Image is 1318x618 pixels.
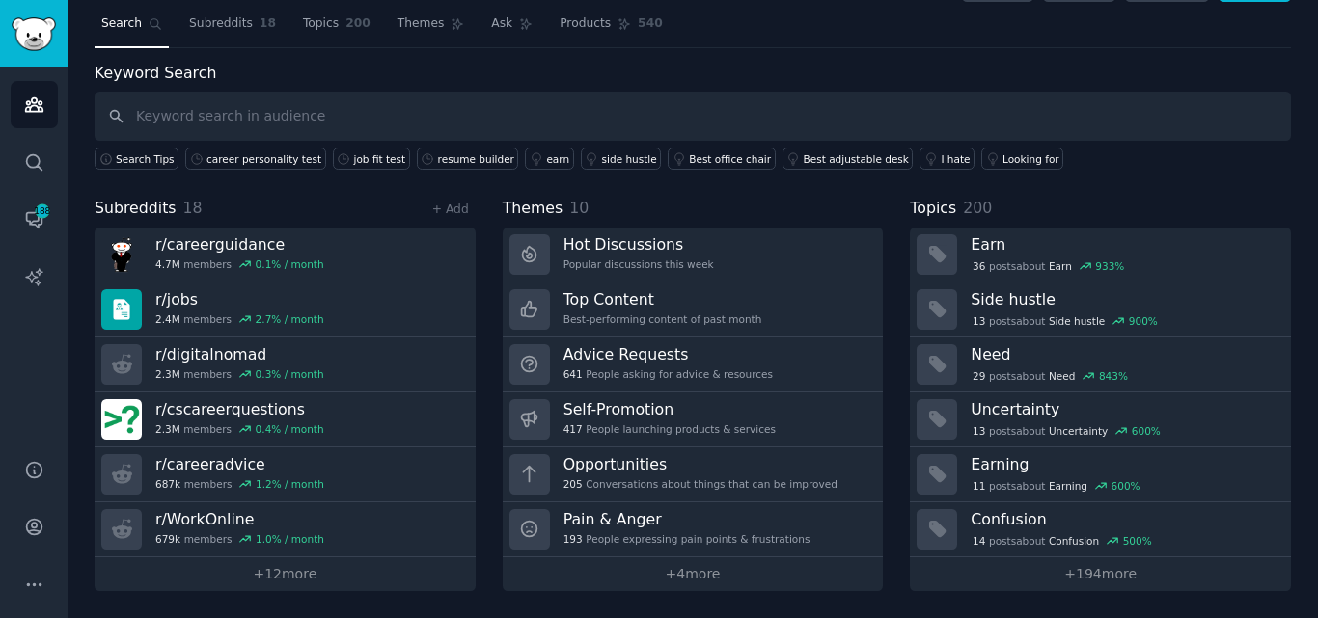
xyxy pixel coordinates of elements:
span: Earning [1049,479,1087,493]
button: Search Tips [95,148,178,170]
div: post s about [971,422,1162,440]
span: 2.3M [155,422,180,436]
a: job fit test [333,148,410,170]
span: 18 [260,15,276,33]
span: 36 [973,259,985,273]
div: 600 % [1132,424,1161,438]
div: resume builder [438,152,514,166]
span: Confusion [1049,534,1099,548]
div: 843 % [1099,369,1128,383]
a: Themes [391,9,472,48]
a: Opportunities205Conversations about things that can be improved [503,447,884,502]
a: r/digitalnomad2.3Mmembers0.3% / month [95,337,476,392]
h3: Opportunities [563,454,837,474]
div: post s about [971,312,1159,330]
span: 200 [963,199,992,217]
a: resume builder [417,148,519,170]
label: Keyword Search [95,64,216,82]
span: Side hustle [1049,314,1105,328]
div: 0.3 % / month [256,367,324,381]
a: I hate [920,148,975,170]
a: Topics200 [296,9,377,48]
a: Self-Promotion417People launching products & services [503,392,884,447]
a: Ask [484,9,539,48]
span: 641 [563,367,583,381]
span: 14 [973,534,985,548]
span: 417 [563,422,583,436]
a: Earn36postsaboutEarn933% [910,228,1291,282]
h3: Confusion [971,509,1277,529]
div: 900 % [1129,314,1158,328]
h3: r/ careerguidance [155,234,324,255]
h3: Earning [971,454,1277,474]
a: Advice Requests641People asking for advice & resources [503,337,884,392]
a: Best office chair [668,148,775,170]
h3: Self-Promotion [563,399,776,419]
a: Side hustle13postsaboutSide hustle900% [910,282,1291,337]
h3: r/ digitalnomad [155,344,324,364]
div: Best office chair [689,152,771,166]
div: I hate [941,152,970,166]
div: members [155,477,324,491]
div: 1.0 % / month [256,532,324,546]
span: Topics [910,197,956,221]
span: 4.7M [155,257,180,271]
span: 29 [973,369,985,383]
a: Earning11postsaboutEarning600% [910,447,1291,502]
div: Popular discussions this week [563,257,714,271]
a: Subreddits18 [182,9,283,48]
span: Earn [1049,259,1072,273]
div: Best-performing content of past month [563,312,762,326]
span: Uncertainty [1049,424,1108,438]
div: Looking for [1002,152,1059,166]
span: 679k [155,532,180,546]
span: Themes [503,197,563,221]
div: 600 % [1112,479,1140,493]
h3: Top Content [563,289,762,309]
div: People asking for advice & resources [563,367,773,381]
div: People expressing pain points & frustrations [563,532,810,546]
h3: Hot Discussions [563,234,714,255]
a: +12more [95,557,476,591]
div: members [155,257,324,271]
span: 188 [34,204,51,218]
div: 0.4 % / month [256,422,324,436]
span: Products [560,15,611,33]
a: Need29postsaboutNeed843% [910,337,1291,392]
h3: r/ WorkOnline [155,509,324,529]
img: jobs [101,289,142,330]
a: Top ContentBest-performing content of past month [503,282,884,337]
h3: r/ cscareerquestions [155,399,324,419]
span: Search Tips [116,152,175,166]
div: 0.1 % / month [256,257,324,271]
a: Uncertainty13postsaboutUncertainty600% [910,392,1291,447]
span: 193 [563,532,583,546]
a: Looking for [981,148,1063,170]
span: 540 [638,15,663,33]
a: r/jobs2.4Mmembers2.7% / month [95,282,476,337]
span: 10 [569,199,589,217]
a: 188 [11,196,58,243]
span: Subreddits [189,15,253,33]
a: Products540 [553,9,669,48]
div: Conversations about things that can be improved [563,477,837,491]
div: members [155,367,324,381]
span: 11 [973,479,985,493]
span: Search [101,15,142,33]
a: +194more [910,557,1291,591]
div: post s about [971,367,1129,385]
img: careerguidance [101,234,142,275]
div: Best adjustable desk [804,152,909,166]
a: r/WorkOnline679kmembers1.0% / month [95,502,476,557]
h3: Earn [971,234,1277,255]
a: career personality test [185,148,325,170]
a: + Add [432,202,469,216]
h3: r/ careeradvice [155,454,324,474]
span: 687k [155,477,180,491]
span: 2.4M [155,312,180,326]
div: members [155,422,324,436]
a: r/cscareerquestions2.3Mmembers0.4% / month [95,392,476,447]
input: Keyword search in audience [95,92,1291,141]
img: cscareerquestions [101,399,142,440]
h3: Advice Requests [563,344,773,364]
